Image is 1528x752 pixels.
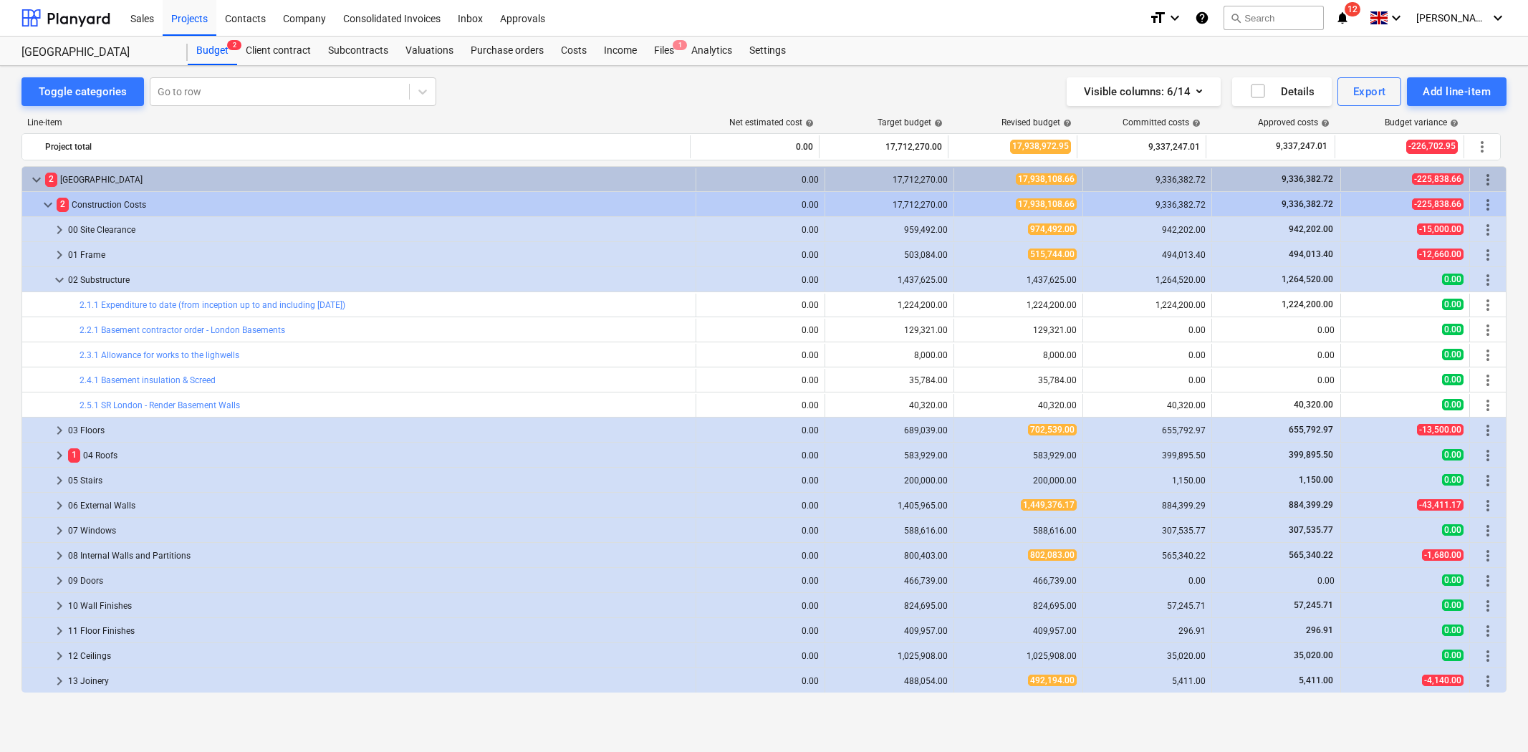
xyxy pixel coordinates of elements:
div: 9,337,247.01 [1083,135,1200,158]
span: More actions [1479,397,1496,414]
a: 2.1.1 Expenditure to date (from inception up to and including [DATE]) [80,300,345,310]
div: 488,054.00 [831,676,948,686]
div: 0.00 [1089,375,1206,385]
span: 17,938,108.66 [1016,173,1077,185]
span: keyboard_arrow_right [51,422,68,439]
span: More actions [1479,572,1496,589]
span: keyboard_arrow_right [51,547,68,564]
div: 466,739.00 [960,576,1077,586]
div: 1,437,625.00 [960,275,1077,285]
span: -4,140.00 [1422,675,1464,686]
span: 2 [45,173,57,186]
div: 1,025,908.00 [960,651,1077,661]
span: help [1189,119,1201,127]
span: 515,744.00 [1028,249,1077,260]
span: keyboard_arrow_right [51,673,68,690]
div: 57,245.71 [1089,601,1206,611]
div: 07 Windows [68,519,690,542]
span: keyboard_arrow_right [51,447,68,464]
div: Valuations [397,37,462,65]
div: 0.00 [702,175,819,185]
div: 1,150.00 [1089,476,1206,486]
div: Project total [45,135,684,158]
div: Committed costs [1123,117,1201,127]
div: Visible columns : 6/14 [1084,82,1203,101]
span: keyboard_arrow_right [51,472,68,489]
span: 0.00 [1442,449,1464,461]
span: help [1060,119,1072,127]
a: Settings [741,37,794,65]
span: 802,083.00 [1028,549,1077,561]
span: 1,449,376.17 [1021,499,1077,511]
div: 17,712,270.00 [825,135,942,158]
span: keyboard_arrow_right [51,497,68,514]
button: Toggle categories [21,77,144,106]
span: help [802,119,814,127]
span: -225,838.66 [1412,173,1464,185]
span: help [931,119,943,127]
div: Purchase orders [462,37,552,65]
span: 399,895.50 [1287,450,1335,460]
div: 0.00 [702,200,819,210]
span: -12,660.00 [1417,249,1464,260]
span: More actions [1479,622,1496,640]
div: Toggle categories [39,82,127,101]
i: keyboard_arrow_down [1388,9,1405,26]
span: More actions [1479,422,1496,439]
span: More actions [1479,447,1496,464]
span: More actions [1479,497,1496,514]
div: 1,224,200.00 [1089,300,1206,310]
div: 1,405,965.00 [831,501,948,511]
div: 824,695.00 [960,601,1077,611]
div: [GEOGRAPHIC_DATA] [21,45,170,60]
span: More actions [1479,171,1496,188]
div: Costs [552,37,595,65]
div: 1,437,625.00 [831,275,948,285]
span: help [1447,119,1459,127]
span: 9,337,247.01 [1274,140,1329,153]
div: 9,336,382.72 [1089,175,1206,185]
span: keyboard_arrow_right [51,647,68,665]
span: 307,535.77 [1287,525,1335,535]
div: 942,202.00 [1089,225,1206,235]
span: More actions [1479,547,1496,564]
div: 689,039.00 [831,425,948,435]
span: -43,411.17 [1417,499,1464,511]
i: Knowledge base [1195,9,1209,26]
span: 0.00 [1442,349,1464,360]
div: 13 Joinery [68,670,690,693]
div: [GEOGRAPHIC_DATA] [45,168,690,191]
div: 0.00 [1218,350,1335,360]
span: More actions [1479,673,1496,690]
div: 1,025,908.00 [831,651,948,661]
div: 0.00 [702,651,819,661]
div: Details [1249,82,1315,101]
div: 0.00 [1089,576,1206,586]
i: keyboard_arrow_down [1166,9,1183,26]
span: keyboard_arrow_down [39,196,57,213]
div: 5,411.00 [1089,676,1206,686]
span: 296.91 [1304,625,1335,635]
div: 40,320.00 [1089,400,1206,410]
a: Files1 [645,37,683,65]
i: notifications [1335,9,1350,26]
span: 0.00 [1442,599,1464,611]
div: 01 Frame [68,244,690,266]
span: More actions [1479,647,1496,665]
span: keyboard_arrow_right [51,597,68,614]
span: keyboard_arrow_right [51,622,68,640]
div: 35,784.00 [831,375,948,385]
span: More actions [1479,347,1496,364]
span: 57,245.71 [1292,600,1335,610]
span: keyboard_arrow_right [51,221,68,238]
div: 129,321.00 [831,325,948,335]
div: 04 Roofs [68,444,690,467]
i: format_size [1149,9,1166,26]
div: 11 Floor Finishes [68,620,690,642]
div: 296.91 [1089,626,1206,636]
a: Analytics [683,37,741,65]
div: 0.00 [696,135,813,158]
div: 409,957.00 [831,626,948,636]
div: 06 External Walls [68,494,690,517]
div: 0.00 [1218,325,1335,335]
